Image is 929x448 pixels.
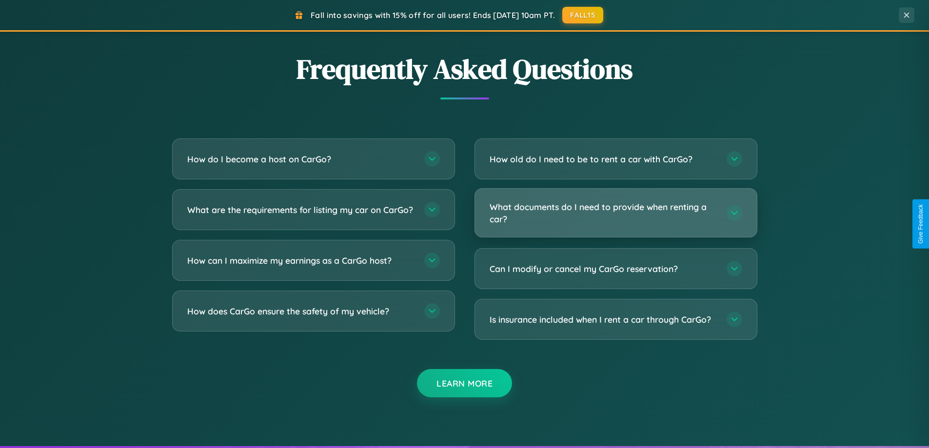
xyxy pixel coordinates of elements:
[187,254,415,267] h3: How can I maximize my earnings as a CarGo host?
[490,153,717,165] h3: How old do I need to be to rent a car with CarGo?
[187,305,415,317] h3: How does CarGo ensure the safety of my vehicle?
[490,263,717,275] h3: Can I modify or cancel my CarGo reservation?
[490,201,717,225] h3: What documents do I need to provide when renting a car?
[172,50,757,88] h2: Frequently Asked Questions
[187,153,415,165] h3: How do I become a host on CarGo?
[311,10,555,20] span: Fall into savings with 15% off for all users! Ends [DATE] 10am PT.
[917,204,924,244] div: Give Feedback
[187,204,415,216] h3: What are the requirements for listing my car on CarGo?
[562,7,603,23] button: FALL15
[490,313,717,326] h3: Is insurance included when I rent a car through CarGo?
[417,369,512,397] button: Learn More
